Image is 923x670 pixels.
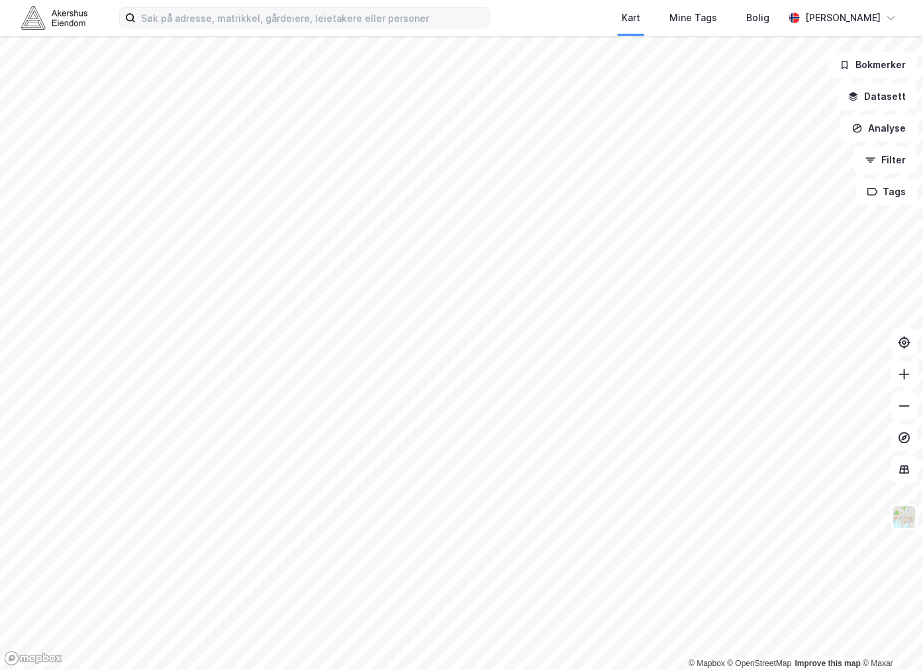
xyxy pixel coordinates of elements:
[21,6,87,29] img: akershus-eiendom-logo.9091f326c980b4bce74ccdd9f866810c.svg
[4,651,62,666] a: Mapbox homepage
[837,83,918,110] button: Datasett
[746,10,769,26] div: Bolig
[854,147,918,173] button: Filter
[805,10,881,26] div: [PERSON_NAME]
[828,52,918,78] button: Bokmerker
[669,10,717,26] div: Mine Tags
[795,659,861,668] a: Improve this map
[857,607,923,670] iframe: Chat Widget
[892,505,917,530] img: Z
[841,115,918,142] button: Analyse
[622,10,640,26] div: Kart
[728,659,792,668] a: OpenStreetMap
[689,659,725,668] a: Mapbox
[856,179,918,205] button: Tags
[857,607,923,670] div: Kontrollprogram for chat
[136,8,489,28] input: Søk på adresse, matrikkel, gårdeiere, leietakere eller personer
